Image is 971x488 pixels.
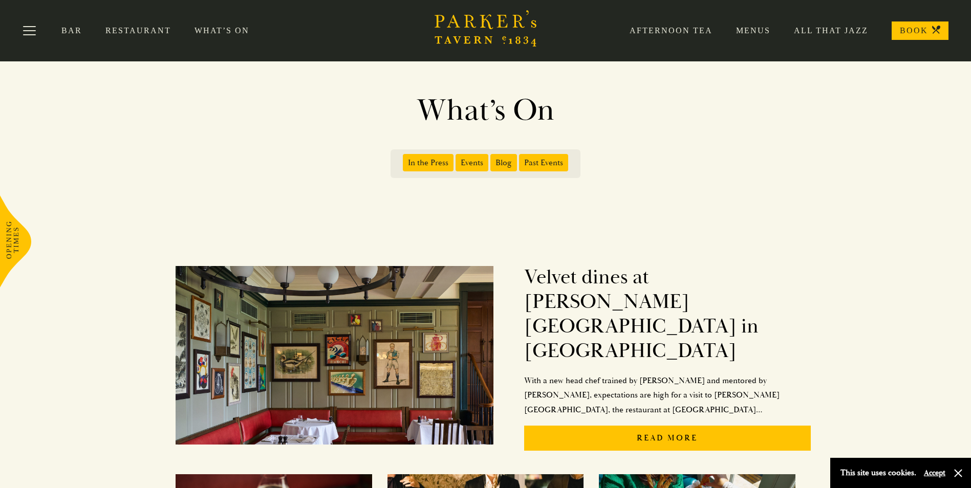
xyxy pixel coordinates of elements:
[176,255,810,459] a: Velvet dines at [PERSON_NAME][GEOGRAPHIC_DATA] in [GEOGRAPHIC_DATA]With a new head chef trained b...
[924,468,945,478] button: Accept
[840,465,916,480] p: This site uses cookies.
[519,154,568,171] span: Past Events
[194,92,778,129] h1: What’s On
[490,154,517,171] span: Blog
[403,154,454,171] span: In the Press
[953,468,963,478] button: Close and accept
[524,373,811,417] p: With a new head chef trained by [PERSON_NAME] and mentored by [PERSON_NAME], expectations are hig...
[524,426,811,451] p: Read More
[456,154,488,171] span: Events
[524,265,811,363] h2: Velvet dines at [PERSON_NAME][GEOGRAPHIC_DATA] in [GEOGRAPHIC_DATA]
